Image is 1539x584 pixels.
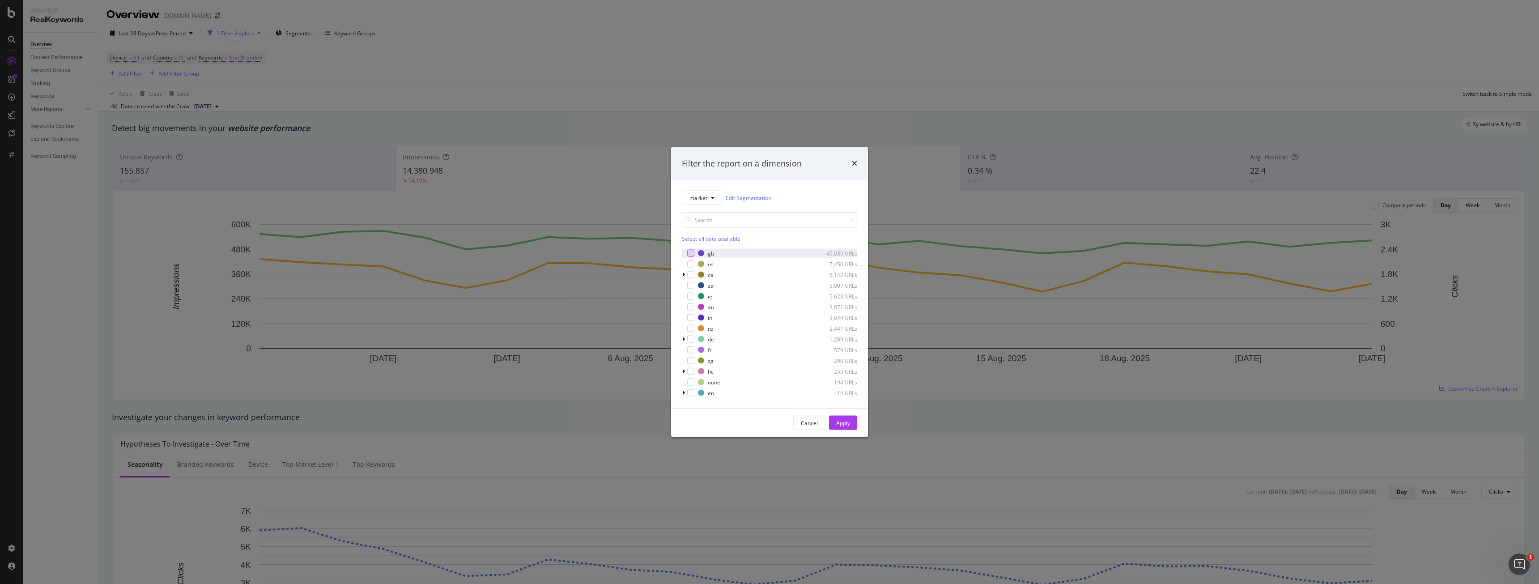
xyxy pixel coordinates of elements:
[813,303,857,311] div: 3,871 URLs
[813,292,857,300] div: 5,623 URLs
[708,357,714,364] div: sg
[813,314,857,321] div: 3,044 URLs
[708,314,712,321] div: in
[708,335,714,343] div: de
[1527,554,1534,561] span: 1
[813,271,857,278] div: 6,142 URLs
[708,324,714,332] div: nz
[671,147,868,437] div: modal
[708,378,720,386] div: none
[829,416,857,430] button: Apply
[682,212,857,228] input: Search
[708,271,714,278] div: ca
[813,357,857,364] div: 290 URLs
[682,191,722,205] button: market
[682,235,857,243] div: Select all data available
[813,389,857,396] div: 14 URLs
[813,378,857,386] div: 194 URLs
[708,367,714,375] div: hc
[813,324,857,332] div: 2,441 URLs
[708,260,714,268] div: us
[1509,554,1530,575] iframe: Intercom live chat
[801,419,818,426] div: Cancel
[793,416,825,430] button: Cancel
[708,292,712,300] div: ie
[708,249,714,257] div: gb
[813,335,857,343] div: 1,209 URLs
[813,260,857,268] div: 7,450 URLs
[689,194,707,201] span: market
[813,249,857,257] div: 45,035 URLs
[852,158,857,169] div: times
[813,281,857,289] div: 5,907 URLs
[708,389,714,396] div: en
[836,419,850,426] div: Apply
[708,303,714,311] div: au
[708,346,712,354] div: fr
[813,346,857,354] div: 579 URLs
[708,281,714,289] div: za
[813,367,857,375] div: 255 URLs
[726,193,771,202] a: Edit Segmentation
[682,158,802,169] div: Filter the report on a dimension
